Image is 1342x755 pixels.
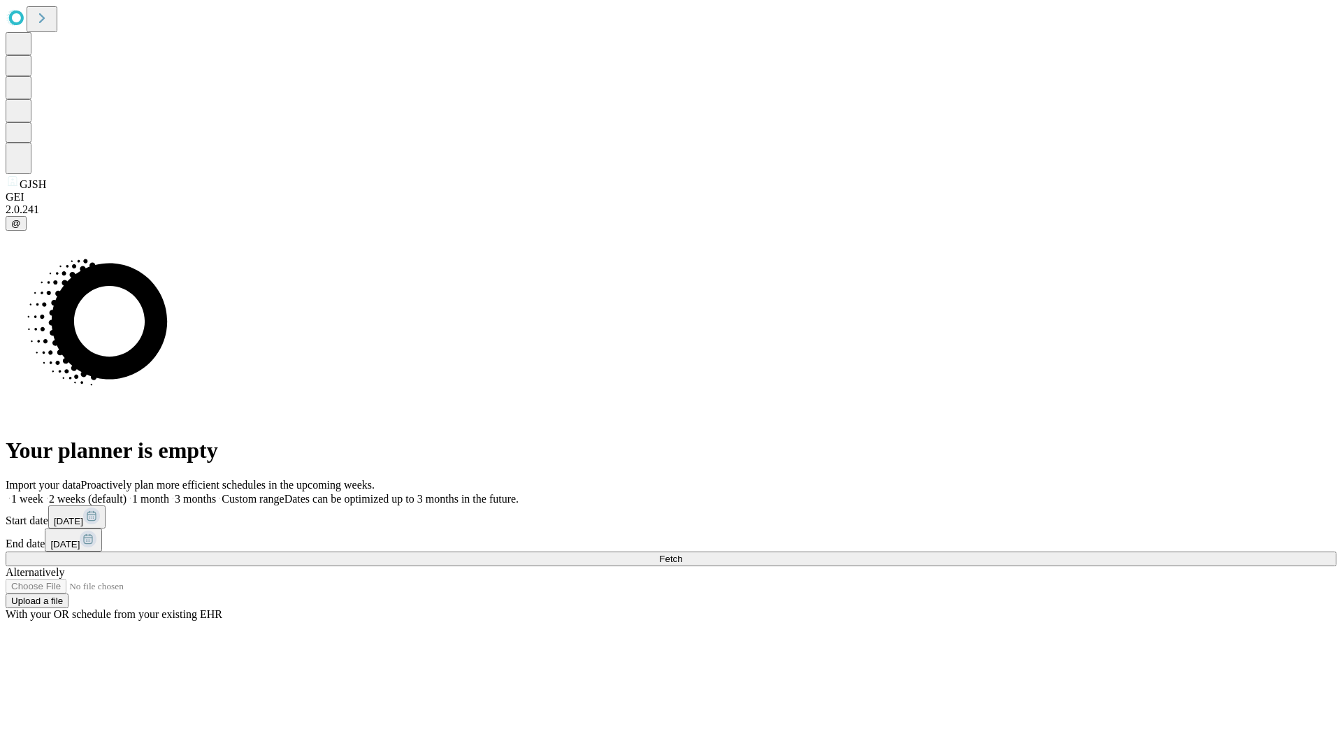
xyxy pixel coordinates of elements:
span: 1 month [132,493,169,505]
button: Upload a file [6,594,68,608]
span: @ [11,218,21,229]
span: Dates can be optimized up to 3 months in the future. [284,493,519,505]
span: Alternatively [6,566,64,578]
button: [DATE] [48,505,106,528]
h1: Your planner is empty [6,438,1336,463]
span: Fetch [659,554,682,564]
span: Import your data [6,479,81,491]
span: Custom range [222,493,284,505]
span: [DATE] [50,539,80,549]
span: 1 week [11,493,43,505]
span: With your OR schedule from your existing EHR [6,608,222,620]
div: 2.0.241 [6,203,1336,216]
div: GEI [6,191,1336,203]
span: [DATE] [54,516,83,526]
button: Fetch [6,552,1336,566]
button: [DATE] [45,528,102,552]
span: Proactively plan more efficient schedules in the upcoming weeks. [81,479,375,491]
span: 3 months [175,493,216,505]
span: 2 weeks (default) [49,493,127,505]
div: End date [6,528,1336,552]
div: Start date [6,505,1336,528]
span: GJSH [20,178,46,190]
button: @ [6,216,27,231]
